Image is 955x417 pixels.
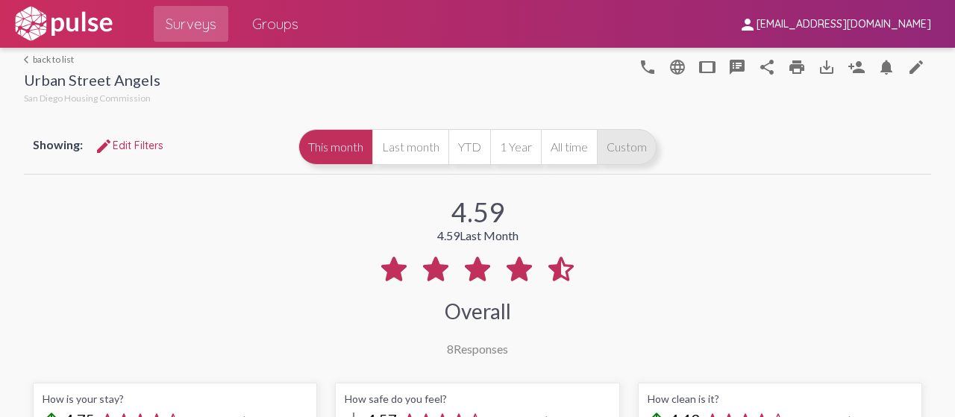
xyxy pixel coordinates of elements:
span: Last Month [460,228,519,242]
button: All time [541,129,597,165]
div: Responses [447,342,508,356]
mat-icon: Bell [877,58,895,76]
mat-icon: print [788,58,806,76]
button: Edit FiltersEdit Filters [83,132,175,159]
a: Groups [240,6,310,42]
button: speaker_notes [722,51,752,81]
a: back to list [24,54,160,65]
mat-icon: person [739,16,757,34]
div: How is your stay? [43,392,307,405]
button: Last month [372,129,448,165]
div: Urban Street Angels [24,71,160,93]
button: YTD [448,129,490,165]
button: This month [298,129,372,165]
span: Groups [252,10,298,37]
span: Surveys [166,10,216,37]
span: San Diego Housing Commission [24,93,151,104]
button: Custom [597,129,657,165]
mat-icon: language [639,58,657,76]
mat-icon: Person [848,58,865,76]
mat-icon: arrow_back_ios [24,55,33,64]
a: Surveys [154,6,228,42]
button: Download [812,51,842,81]
mat-icon: language [907,58,925,76]
div: 4.59 [437,228,519,242]
mat-icon: tablet [698,58,716,76]
span: 8 [447,342,454,356]
div: How clean is it? [648,392,912,405]
button: Bell [871,51,901,81]
button: Share [752,51,782,81]
button: 1 Year [490,129,541,165]
div: Overall [445,298,511,324]
button: [EMAIL_ADDRESS][DOMAIN_NAME] [727,10,943,37]
button: tablet [692,51,722,81]
mat-icon: Edit Filters [95,137,113,155]
mat-icon: Share [758,58,776,76]
span: Showing: [33,137,83,151]
button: Person [842,51,871,81]
mat-icon: language [668,58,686,76]
div: How safe do you feel? [345,392,610,405]
a: language [901,51,931,81]
div: 4.59 [451,195,504,228]
mat-icon: Download [818,58,836,76]
img: white-logo.svg [12,5,115,43]
mat-icon: speaker_notes [728,58,746,76]
button: language [663,51,692,81]
span: [EMAIL_ADDRESS][DOMAIN_NAME] [757,18,931,31]
button: language [633,51,663,81]
span: Edit Filters [95,139,163,152]
a: print [782,51,812,81]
